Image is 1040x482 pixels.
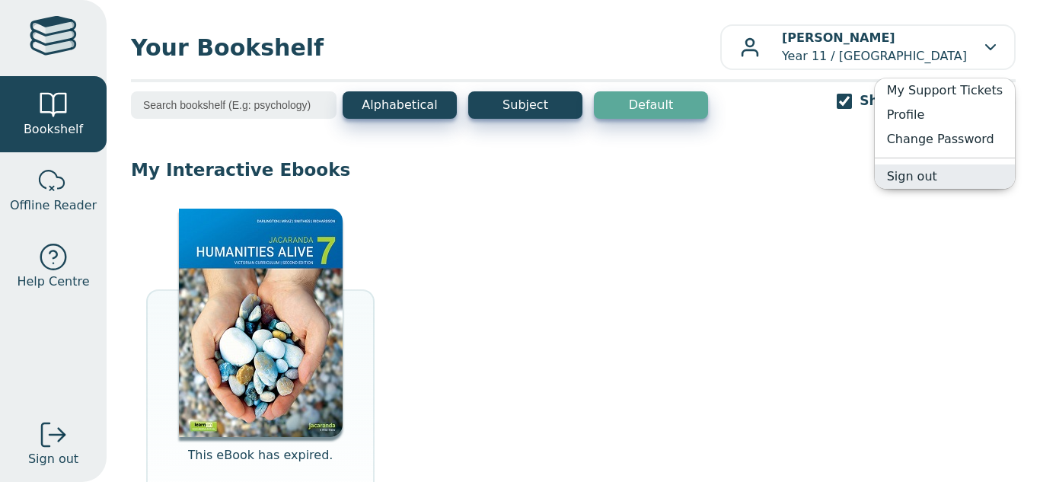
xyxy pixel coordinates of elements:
[131,91,337,119] input: Search bookshelf (E.g: psychology)
[468,91,582,119] button: Subject
[343,91,457,119] button: Alphabetical
[24,120,83,139] span: Bookshelf
[874,78,1016,190] ul: [PERSON_NAME]Year 11 / [GEOGRAPHIC_DATA]
[179,209,343,437] img: 429ddfad-7b91-e911-a97e-0272d098c78b.jpg
[782,30,895,45] b: [PERSON_NAME]
[720,24,1016,70] button: [PERSON_NAME]Year 11 / [GEOGRAPHIC_DATA]
[594,91,708,119] button: Default
[875,103,1015,127] a: Profile
[17,273,89,291] span: Help Centre
[10,196,97,215] span: Offline Reader
[782,29,967,65] p: Year 11 / [GEOGRAPHIC_DATA]
[131,30,720,65] span: Your Bookshelf
[131,158,1016,181] p: My Interactive Ebooks
[28,450,78,468] span: Sign out
[875,164,1015,189] a: Sign out
[860,91,1016,110] label: Show Expired Ebooks
[875,127,1015,152] a: Change Password
[875,78,1015,103] a: My Support Tickets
